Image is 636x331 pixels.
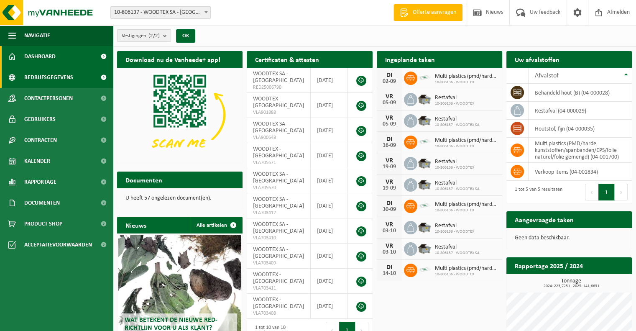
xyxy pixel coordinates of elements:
div: 03-10 [381,249,398,255]
count: (2/2) [148,33,160,38]
span: 10-806136 - WOODTEX [435,101,474,106]
div: 19-09 [381,164,398,170]
span: Restafval [435,223,474,229]
div: 19-09 [381,185,398,191]
span: 10-806136 - WOODTEX [435,80,498,85]
h2: Rapportage 2025 / 2024 [506,257,591,274]
span: WOODTEX SA - [GEOGRAPHIC_DATA] [253,121,304,134]
span: VLA900648 [253,134,304,141]
span: VLA705670 [253,185,304,191]
span: VLA703409 [253,260,304,267]
span: VLA703410 [253,235,304,241]
td: [DATE] [311,294,347,319]
img: WB-5000-GAL-GY-01 [417,220,432,234]
span: Documenten [24,192,60,213]
td: verkoop items (04-001834) [529,163,632,181]
td: houtstof, fijn (04-000035) [529,120,632,138]
span: WOODTEX SA - [GEOGRAPHIC_DATA] [253,171,304,184]
td: [DATE] [311,168,347,193]
h2: Ingeplande taken [377,51,443,67]
span: Restafval [435,116,480,123]
span: VLA703408 [253,310,304,317]
span: 10-806136 - WOODTEX [435,229,474,234]
div: VR [381,157,398,164]
span: Multi plastics (pmd/harde kunststoffen/spanbanden/eps/folie naturel/folie gemeng... [435,73,498,80]
span: Product Shop [24,213,62,234]
span: 10-806137 - WOODTEX SA [435,123,480,128]
img: LP-SK-00500-LPE-16 [417,70,432,85]
span: WOODTEX SA - [GEOGRAPHIC_DATA] [253,221,304,234]
span: Multi plastics (pmd/harde kunststoffen/spanbanden/eps/folie naturel/folie gemeng... [435,265,498,272]
span: Acceptatievoorwaarden [24,234,92,255]
td: [DATE] [311,218,347,244]
span: Restafval [435,180,480,187]
td: [DATE] [311,118,347,143]
div: VR [381,243,398,249]
a: Alle artikelen [190,217,242,233]
div: 03-10 [381,228,398,234]
span: Vestigingen [122,30,160,42]
img: WB-5000-GAL-GY-01 [417,113,432,127]
div: 02-09 [381,79,398,85]
span: WOODTEX SA - [GEOGRAPHIC_DATA] [253,196,304,209]
div: DI [381,72,398,79]
div: DI [381,264,398,271]
span: Contactpersonen [24,88,73,109]
span: VLA705671 [253,159,304,166]
h2: Uw afvalstoffen [506,51,568,67]
span: WOODTEX - [GEOGRAPHIC_DATA] [253,146,304,159]
td: [DATE] [311,193,347,218]
button: Vestigingen(2/2) [117,29,171,42]
h2: Documenten [117,172,171,188]
td: restafval (04-000029) [529,102,632,120]
button: 1 [598,184,615,200]
td: [DATE] [311,143,347,168]
span: Multi plastics (pmd/harde kunststoffen/spanbanden/eps/folie naturel/folie gemeng... [435,201,498,208]
img: WB-5000-GAL-GY-01 [417,177,432,191]
p: U heeft 57 ongelezen document(en). [125,195,234,201]
span: Bedrijfsgegevens [24,67,73,88]
td: [DATE] [311,244,347,269]
span: VLA703411 [253,285,304,292]
button: Next [615,184,628,200]
img: WB-5000-GAL-GY-01 [417,92,432,106]
div: 14-10 [381,271,398,277]
div: 05-09 [381,121,398,127]
span: VLA703412 [253,210,304,216]
span: WOODTEX SA - [GEOGRAPHIC_DATA] [253,71,304,84]
span: WOODTEX SA - [GEOGRAPHIC_DATA] [253,246,304,259]
span: 10-806137 - WOODTEX SA - WILRIJK [111,7,210,18]
span: 10-806136 - WOODTEX [435,208,498,213]
img: Download de VHEPlus App [117,68,243,162]
td: [DATE] [311,93,347,118]
span: 10-806136 - WOODTEX [435,165,474,170]
span: WOODTEX - [GEOGRAPHIC_DATA] [253,297,304,310]
a: Offerte aanvragen [393,4,462,21]
span: 10-806136 - WOODTEX [435,144,498,149]
img: WB-5000-GAL-GY-01 [417,156,432,170]
span: Navigatie [24,25,50,46]
span: 10-806137 - WOODTEX SA [435,187,480,192]
div: VR [381,221,398,228]
img: WB-5000-GAL-GY-01 [417,241,432,255]
img: LP-SK-00500-LPE-16 [417,262,432,277]
span: WOODTEX - [GEOGRAPHIC_DATA] [253,96,304,109]
button: OK [176,29,195,43]
span: Kalender [24,151,50,172]
h2: Certificaten & attesten [247,51,327,67]
h2: Nieuws [117,217,155,233]
span: Gebruikers [24,109,56,130]
span: 2024: 223,725 t - 2025: 141,663 t [511,284,632,288]
span: WOODTEX - [GEOGRAPHIC_DATA] [253,272,304,285]
span: Rapportage [24,172,56,192]
p: Geen data beschikbaar. [515,235,623,241]
span: 10-806137 - WOODTEX SA [435,251,480,256]
td: [DATE] [311,68,347,93]
span: 10-806136 - WOODTEX [435,272,498,277]
h2: Aangevraagde taken [506,211,582,228]
span: Contracten [24,130,57,151]
span: Multi plastics (pmd/harde kunststoffen/spanbanden/eps/folie naturel/folie gemeng... [435,137,498,144]
span: RED25006790 [253,84,304,91]
div: VR [381,115,398,121]
td: behandeld hout (B) (04-000028) [529,84,632,102]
